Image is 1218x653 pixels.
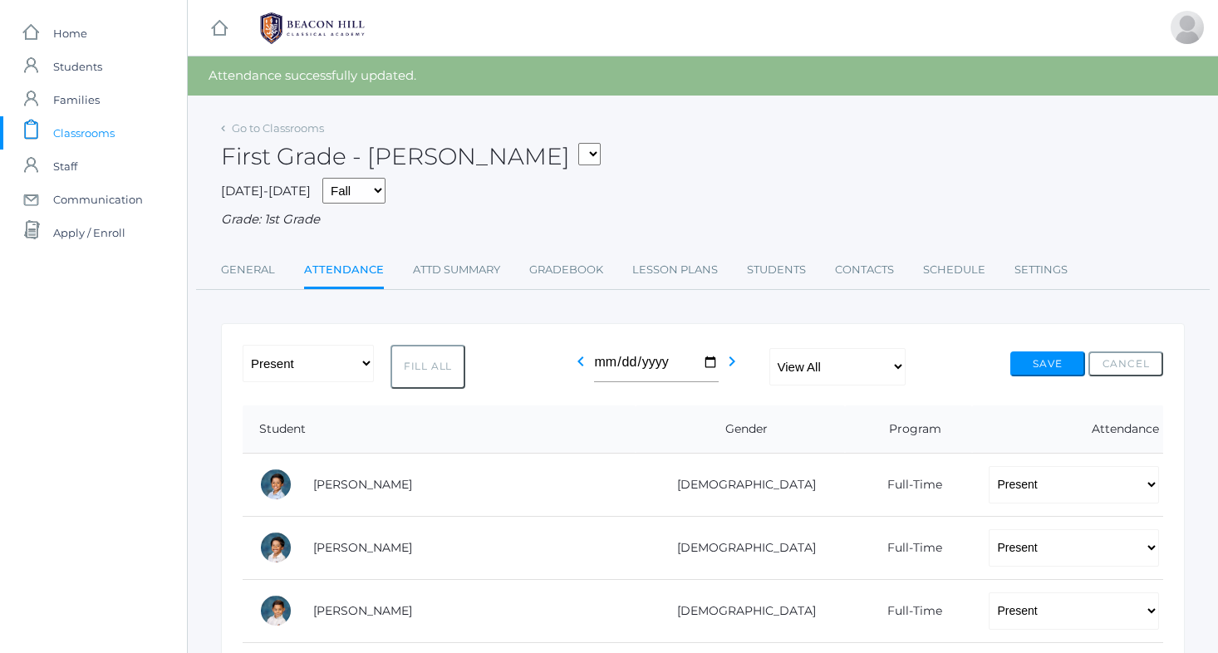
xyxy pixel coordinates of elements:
[636,516,845,579] td: [DEMOGRAPHIC_DATA]
[923,253,985,287] a: Schedule
[529,253,603,287] a: Gradebook
[636,405,845,454] th: Gender
[636,579,845,642] td: [DEMOGRAPHIC_DATA]
[259,468,292,501] div: Dominic Abrea
[53,216,125,249] span: Apply / Enroll
[188,56,1218,96] div: Attendance successfully updated.
[722,351,742,371] i: chevron_right
[636,453,845,516] td: [DEMOGRAPHIC_DATA]
[845,516,972,579] td: Full-Time
[313,603,412,618] a: [PERSON_NAME]
[53,50,102,83] span: Students
[304,253,384,289] a: Attendance
[53,183,143,216] span: Communication
[571,359,591,375] a: chevron_left
[1088,351,1163,376] button: Cancel
[845,579,972,642] td: Full-Time
[232,121,324,135] a: Go to Classrooms
[250,7,375,49] img: 1_BHCALogos-05.png
[1171,11,1204,44] div: Jaimie Watson
[259,594,292,627] div: Owen Bernardez
[845,405,972,454] th: Program
[390,345,465,389] button: Fill All
[221,210,1185,229] div: Grade: 1st Grade
[747,253,806,287] a: Students
[1010,351,1085,376] button: Save
[221,183,311,199] span: [DATE]-[DATE]
[722,359,742,375] a: chevron_right
[243,405,636,454] th: Student
[313,540,412,555] a: [PERSON_NAME]
[845,453,972,516] td: Full-Time
[972,405,1163,454] th: Attendance
[53,150,77,183] span: Staff
[259,531,292,564] div: Grayson Abrea
[53,83,100,116] span: Families
[571,351,591,371] i: chevron_left
[53,116,115,150] span: Classrooms
[413,253,500,287] a: Attd Summary
[313,477,412,492] a: [PERSON_NAME]
[221,144,601,169] h2: First Grade - [PERSON_NAME]
[632,253,718,287] a: Lesson Plans
[221,253,275,287] a: General
[1014,253,1068,287] a: Settings
[53,17,87,50] span: Home
[835,253,894,287] a: Contacts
